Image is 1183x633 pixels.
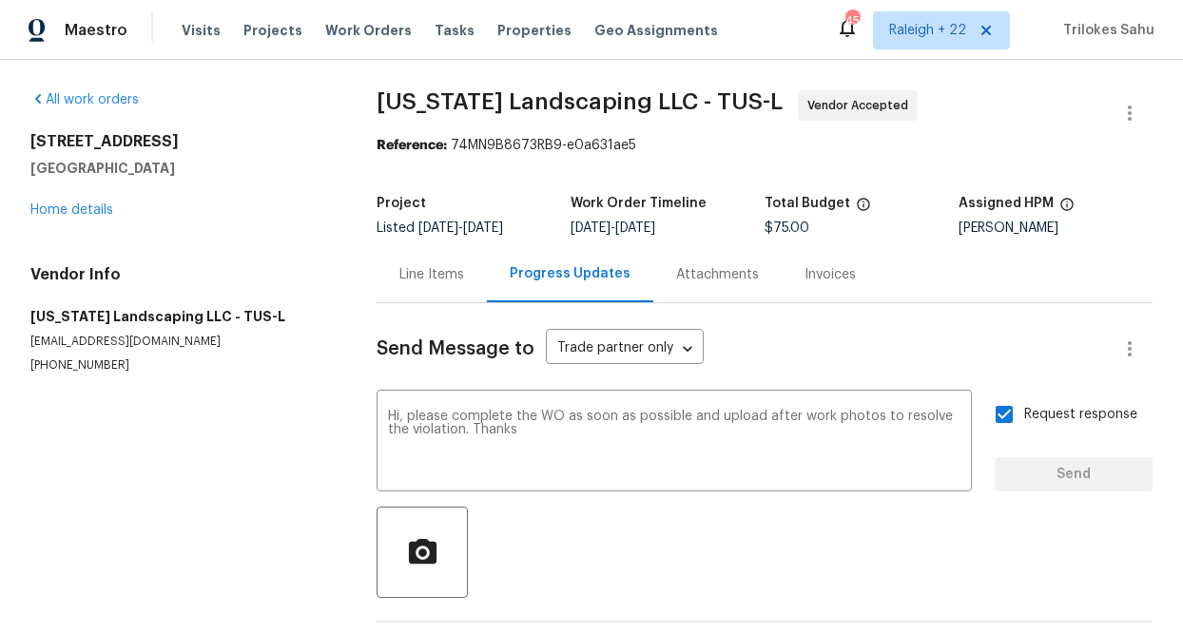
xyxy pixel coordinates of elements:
p: [EMAIL_ADDRESS][DOMAIN_NAME] [30,334,331,350]
div: Trade partner only [546,334,704,365]
span: [DATE] [615,221,655,235]
span: [US_STATE] Landscaping LLC - TUS-L [377,90,783,113]
span: Trilokes Sahu [1056,21,1154,40]
a: Home details [30,203,113,217]
div: Line Items [399,265,464,284]
h4: Vendor Info [30,265,331,284]
div: Progress Updates [510,264,630,283]
p: [PHONE_NUMBER] [30,357,331,374]
h5: Total Budget [765,197,850,210]
div: [PERSON_NAME] [959,221,1153,235]
span: Request response [1024,405,1137,425]
span: Visits [182,21,221,40]
span: Raleigh + 22 [889,21,966,40]
span: Vendor Accepted [807,96,916,115]
span: The total cost of line items that have been proposed by Opendoor. This sum includes line items th... [856,197,871,221]
span: - [418,221,503,235]
div: 74MN9B8673RB9-e0a631ae5 [377,136,1153,155]
span: Projects [243,21,302,40]
h5: Project [377,197,426,210]
h2: [STREET_ADDRESS] [30,132,331,151]
div: Invoices [805,265,856,284]
span: $75.00 [765,221,809,235]
a: All work orders [30,93,139,106]
h5: [US_STATE] Landscaping LLC - TUS-L [30,307,331,326]
span: [DATE] [463,221,503,235]
div: Attachments [676,265,759,284]
div: 453 [845,11,859,30]
b: Reference: [377,139,447,152]
span: Properties [497,21,572,40]
span: Send Message to [377,339,534,358]
h5: Assigned HPM [959,197,1054,210]
span: Listed [377,221,503,235]
textarea: Hi, please complete the WO as soon as possible and upload after work photos to resolve the violat... [388,410,960,476]
span: Tasks [435,24,475,37]
span: - [571,221,655,235]
span: [DATE] [571,221,611,235]
span: Work Orders [325,21,412,40]
span: Geo Assignments [594,21,718,40]
h5: Work Order Timeline [571,197,707,210]
span: Maestro [65,21,127,40]
h5: [GEOGRAPHIC_DATA] [30,159,331,178]
span: [DATE] [418,221,458,235]
span: The hpm assigned to this work order. [1059,197,1075,221]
